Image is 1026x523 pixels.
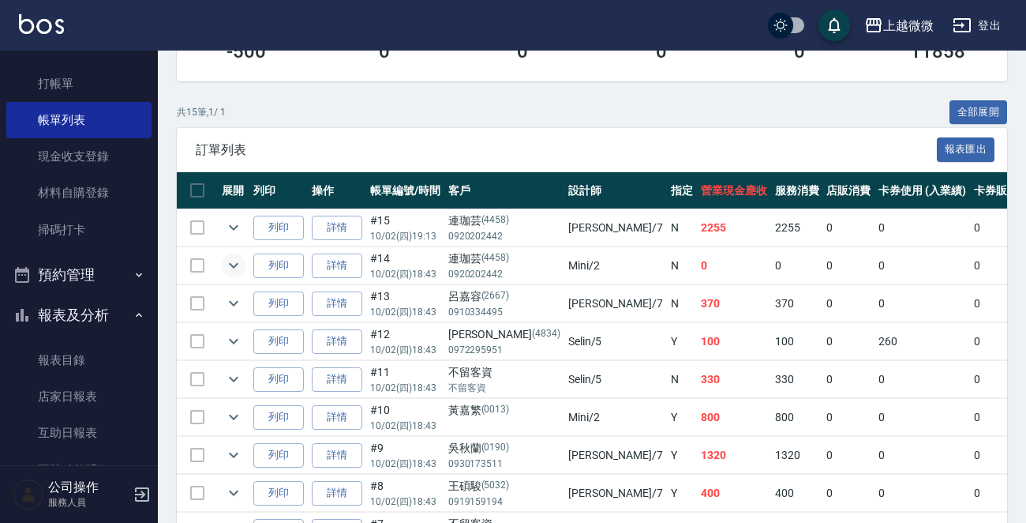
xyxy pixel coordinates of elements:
[312,367,362,392] a: 詳情
[448,381,560,395] p: 不留客資
[697,209,771,246] td: 2255
[222,254,245,277] button: expand row
[667,247,697,284] td: N
[667,172,697,209] th: 指定
[448,457,560,471] p: 0930173511
[822,475,874,512] td: 0
[370,229,440,243] p: 10/02 (四) 19:13
[564,475,667,512] td: [PERSON_NAME] /7
[222,329,245,353] button: expand row
[564,209,667,246] td: [PERSON_NAME] /7
[366,323,444,360] td: #12
[564,361,667,398] td: Selin /5
[771,285,823,322] td: 370
[6,138,152,175] a: 現金收支登錄
[222,481,245,505] button: expand row
[481,440,510,457] p: (0190)
[312,405,362,430] a: 詳情
[448,495,560,509] p: 0919159194
[48,495,129,510] p: 服務人員
[448,213,560,229] div: 連珈芸
[366,285,444,322] td: #13
[481,288,510,305] p: (2667)
[858,9,940,42] button: 上越微微
[222,216,245,239] button: expand row
[448,288,560,305] div: 呂嘉容
[874,361,970,398] td: 0
[448,267,560,281] p: 0920202442
[564,437,667,474] td: [PERSON_NAME] /7
[379,40,390,62] h3: 0
[448,305,560,319] p: 0910334495
[874,209,970,246] td: 0
[481,250,510,267] p: (4458)
[667,209,697,246] td: N
[6,254,152,295] button: 預約管理
[697,475,771,512] td: 400
[822,247,874,284] td: 0
[822,172,874,209] th: 店販消費
[308,172,366,209] th: 操作
[6,342,152,378] a: 報表目錄
[366,399,444,436] td: #10
[771,247,823,284] td: 0
[366,209,444,246] td: #15
[249,172,308,209] th: 列印
[874,172,970,209] th: 卡券使用 (入業績)
[481,213,510,229] p: (4458)
[218,172,249,209] th: 展開
[667,285,697,322] td: N
[822,209,874,246] td: 0
[370,457,440,471] p: 10/02 (四) 18:43
[448,250,560,267] div: 連珈芸
[366,172,444,209] th: 帳單編號/時間
[481,402,510,419] p: (0013)
[910,40,965,62] h3: 11858
[253,367,304,392] button: 列印
[771,475,823,512] td: 400
[370,267,440,281] p: 10/02 (四) 18:43
[771,172,823,209] th: 服務消費
[448,326,560,343] div: [PERSON_NAME]
[822,323,874,360] td: 0
[13,479,44,510] img: Person
[6,378,152,415] a: 店家日報表
[370,495,440,509] p: 10/02 (四) 18:43
[448,364,560,381] div: 不留客資
[667,437,697,474] td: Y
[697,323,771,360] td: 100
[883,16,934,36] div: 上越微微
[312,292,362,316] a: 詳情
[444,172,564,209] th: 客戶
[949,100,1008,125] button: 全部展開
[366,361,444,398] td: #11
[312,443,362,468] a: 詳情
[937,141,995,156] a: 報表匯出
[771,323,823,360] td: 100
[656,40,667,62] h3: 0
[794,40,805,62] h3: 0
[6,102,152,138] a: 帳單列表
[874,399,970,436] td: 0
[874,247,970,284] td: 0
[771,399,823,436] td: 800
[564,285,667,322] td: [PERSON_NAME] /7
[771,437,823,474] td: 1320
[667,323,697,360] td: Y
[222,443,245,467] button: expand row
[517,40,528,62] h3: 0
[312,254,362,278] a: 詳情
[822,285,874,322] td: 0
[874,323,970,360] td: 260
[667,475,697,512] td: Y
[222,292,245,315] button: expand row
[448,343,560,357] p: 0972295951
[822,399,874,436] td: 0
[227,40,266,62] h3: -500
[874,475,970,512] td: 0
[253,216,304,240] button: 列印
[253,329,304,354] button: 列印
[253,405,304,430] button: 列印
[312,216,362,240] a: 詳情
[6,175,152,211] a: 材料自購登錄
